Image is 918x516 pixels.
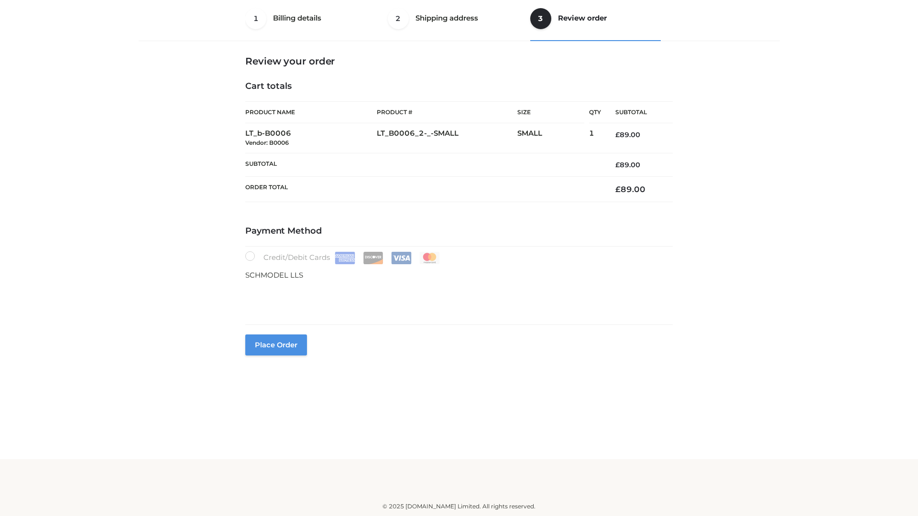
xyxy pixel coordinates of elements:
[245,334,307,355] button: Place order
[589,101,601,123] th: Qty
[363,252,383,264] img: Discover
[615,184,621,194] span: £
[245,139,289,146] small: Vendor: B0006
[245,226,673,236] h4: Payment Method
[245,269,673,281] p: SCHMODEL LLS
[615,130,640,139] bdi: 89.00
[245,123,377,153] td: LT_b-B0006
[589,123,601,153] td: 1
[377,123,517,153] td: LT_B0006_2-_-SMALL
[517,102,584,123] th: Size
[419,252,440,264] img: Mastercard
[245,251,441,264] label: Credit/Debit Cards
[335,252,355,264] img: Amex
[615,161,640,169] bdi: 89.00
[142,502,776,511] div: © 2025 [DOMAIN_NAME] Limited. All rights reserved.
[245,177,601,202] th: Order Total
[245,101,377,123] th: Product Name
[245,55,673,67] h3: Review your order
[245,81,673,92] h4: Cart totals
[615,161,620,169] span: £
[601,102,673,123] th: Subtotal
[517,123,589,153] td: SMALL
[245,153,601,176] th: Subtotal
[615,130,620,139] span: £
[243,279,671,314] iframe: Secure payment input frame
[391,252,412,264] img: Visa
[615,184,645,194] bdi: 89.00
[377,101,517,123] th: Product #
